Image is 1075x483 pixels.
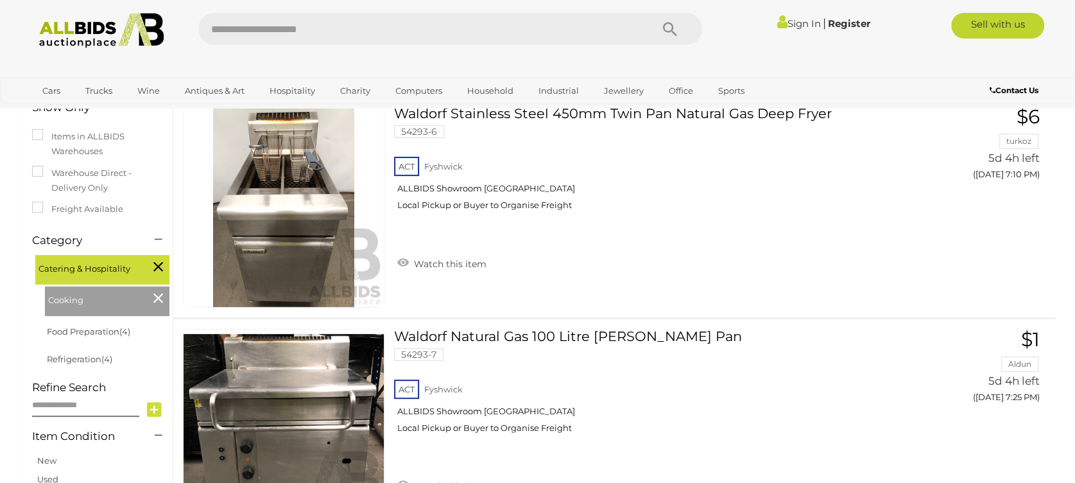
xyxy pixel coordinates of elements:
[710,80,753,101] a: Sports
[918,329,1043,409] a: $1 Aldun 5d 4h left ([DATE] 7:25 PM)
[48,290,144,308] span: Cooking
[34,80,69,101] a: Cars
[32,129,160,159] label: Items in ALLBIDS Warehouses
[101,354,112,364] span: (4)
[459,80,522,101] a: Household
[176,80,253,101] a: Antiques & Art
[828,17,870,30] a: Register
[77,80,121,101] a: Trucks
[387,80,451,101] a: Computers
[394,253,490,272] a: Watch this item
[596,80,652,101] a: Jewellery
[34,101,142,123] a: [GEOGRAPHIC_DATA]
[951,13,1044,39] a: Sell with us
[119,326,130,337] span: (4)
[660,80,701,101] a: Office
[638,13,702,45] button: Search
[47,354,112,364] a: Refrigeration(4)
[32,234,135,247] h4: Category
[989,83,1041,98] a: Contact Us
[1021,328,1040,351] span: $1
[823,16,826,30] span: |
[32,13,171,48] img: Allbids.com.au
[411,258,486,270] span: Watch this item
[332,80,379,101] a: Charity
[777,17,821,30] a: Sign In
[404,329,899,443] a: Waldorf Natural Gas 100 Litre [PERSON_NAME] Pan 54293-7 ACT Fyshwick ALLBIDS Showroom [GEOGRAPHIC...
[918,106,1043,186] a: $6 turkoz 5d 4h left ([DATE] 7:10 PM)
[32,430,135,443] h4: Item Condition
[530,80,587,101] a: Industrial
[32,202,123,216] label: Freight Available
[404,106,899,220] a: Waldorf Stainless Steel 450mm Twin Pan Natural Gas Deep Fryer 54293-6 ACT Fyshwick ALLBIDS Showro...
[37,455,56,466] a: New
[39,258,135,276] span: Catering & Hospitality
[989,85,1038,95] b: Contact Us
[47,326,130,337] a: Food Preparation(4)
[32,166,160,196] label: Warehouse Direct - Delivery Only
[261,80,323,101] a: Hospitality
[129,80,168,101] a: Wine
[32,382,169,394] h4: Refine Search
